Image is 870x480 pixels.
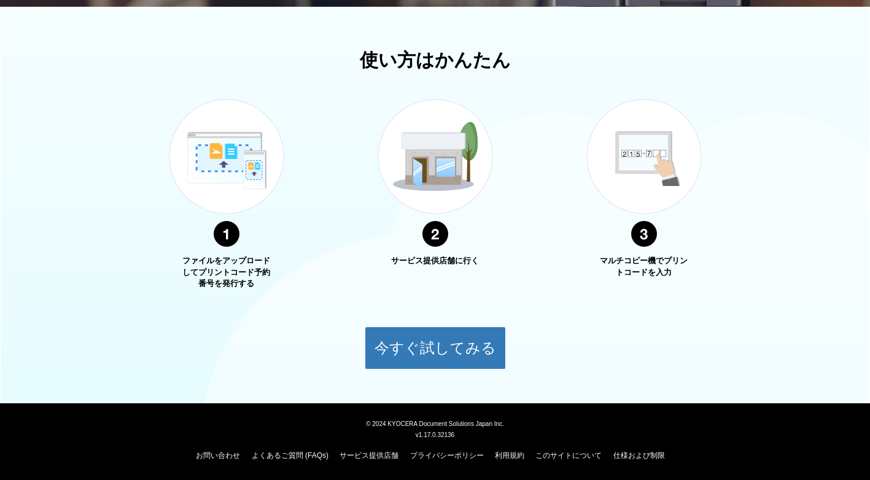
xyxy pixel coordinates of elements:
p: マルチコピー機でプリントコードを入力 [598,255,690,278]
a: プライバシーポリシー [410,451,484,460]
a: よくあるご質問 (FAQs) [252,451,328,460]
a: 仕様および制限 [613,451,665,460]
a: お問い合わせ [196,451,240,460]
span: © 2024 KYOCERA Document Solutions Japan Inc. [366,419,504,427]
a: サービス提供店舗 [340,451,398,460]
button: 今すぐ試してみる [365,327,506,370]
span: v1.17.0.32136 [416,431,454,438]
a: このサイトについて [535,451,602,460]
p: サービス提供店舗に行く [389,255,481,267]
p: ファイルをアップロードしてプリントコード予約番号を発行する [181,255,273,290]
a: 利用規約 [495,451,524,460]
